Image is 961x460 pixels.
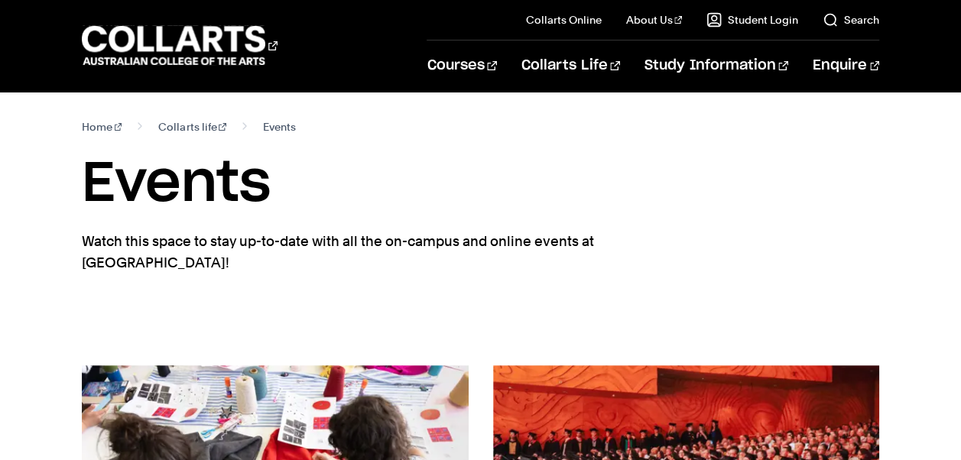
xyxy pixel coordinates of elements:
[813,40,879,91] a: Enquire
[82,24,278,67] div: Go to homepage
[521,40,620,91] a: Collarts Life
[626,12,683,28] a: About Us
[427,40,496,91] a: Courses
[82,116,122,138] a: Home
[823,12,879,28] a: Search
[644,40,788,91] a: Study Information
[263,116,296,138] span: Events
[158,116,226,138] a: Collarts life
[82,231,640,274] p: Watch this space to stay up-to-date with all the on-campus and online events at [GEOGRAPHIC_DATA]!
[526,12,602,28] a: Collarts Online
[82,150,879,219] h1: Events
[706,12,798,28] a: Student Login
